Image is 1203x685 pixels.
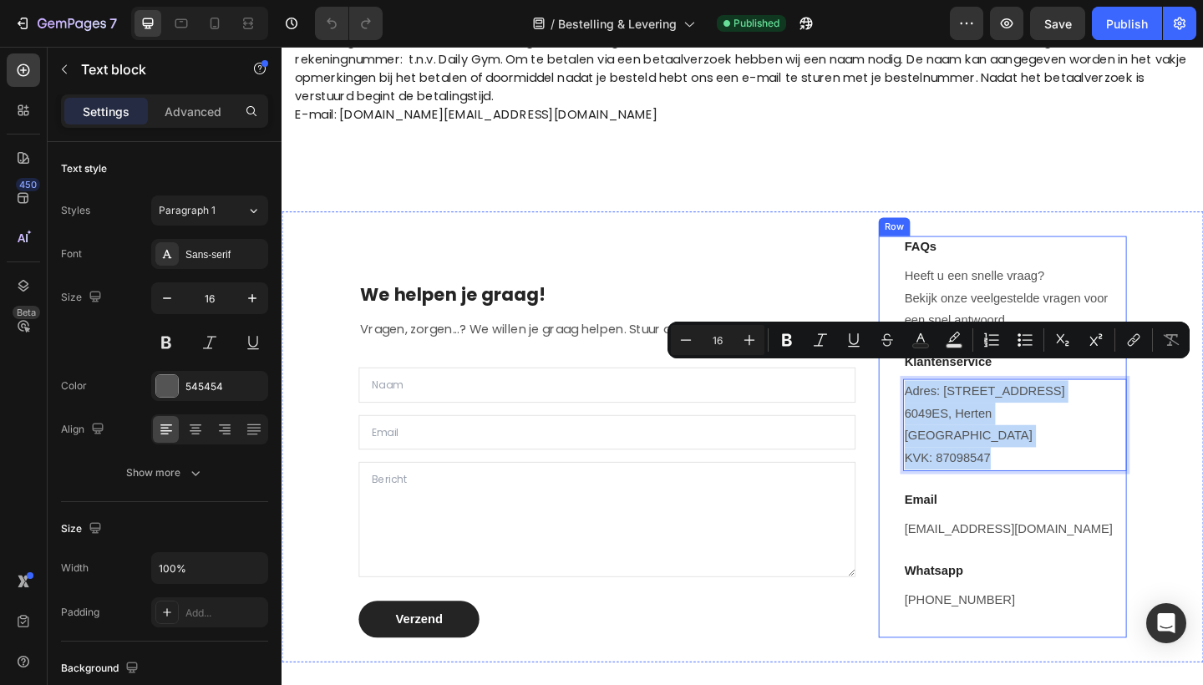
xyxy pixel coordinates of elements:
[1092,7,1162,40] button: Publish
[124,613,175,633] div: Verzend
[678,591,917,615] p: [PHONE_NUMBER]
[678,388,917,412] p: 6049ES, Herten
[126,464,204,481] div: Show more
[185,379,264,394] div: 545454
[84,256,624,285] h2: We helpen je graag!
[667,322,1190,358] div: Editor contextual toolbar
[61,518,105,540] div: Size
[551,15,555,33] span: /
[315,7,383,40] div: Undo/Redo
[61,605,99,620] div: Padding
[83,103,129,120] p: Settings
[165,103,221,120] p: Advanced
[61,561,89,576] div: Width
[84,401,624,439] input: Email
[676,559,919,582] h3: Whatsapp
[13,306,40,319] div: Beta
[678,208,917,228] p: FAQs
[558,15,677,33] span: Bestelling & Levering
[678,363,917,388] p: Adres: [STREET_ADDRESS]
[1106,15,1148,33] div: Publish
[652,189,680,204] div: Row
[159,203,216,218] span: Paragraph 1
[676,362,919,461] div: Rich Text Editor. Editing area: main
[84,603,215,643] button: Verzend
[678,238,917,262] p: Heeft u een snelle vraag?
[61,419,108,441] div: Align
[678,262,917,311] p: Bekijk onze veelgestelde vragen voor een snel antwoord.
[733,16,779,31] span: Published
[84,349,624,388] input: Naam
[16,178,40,191] div: 450
[185,606,264,621] div: Add...
[109,13,117,33] p: 7
[185,247,264,262] div: Sans-serif
[676,332,919,355] h3: Klantenservice
[61,203,90,218] div: Styles
[81,59,223,79] p: Text block
[678,436,917,460] p: KVK: 87098547
[61,246,82,261] div: Font
[151,195,268,226] button: Paragraph 1
[152,553,267,583] input: Auto
[676,482,919,505] h3: Email
[282,47,1203,685] iframe: Design area
[14,64,988,84] p: E-mail: [DOMAIN_NAME][EMAIL_ADDRESS][DOMAIN_NAME]
[61,657,142,680] div: Background
[61,458,268,488] button: Show more
[1044,17,1072,31] span: Save
[61,378,87,393] div: Color
[1146,603,1186,643] div: Open Intercom Messenger
[678,514,917,538] p: [EMAIL_ADDRESS][DOMAIN_NAME]
[7,7,124,40] button: 7
[61,161,107,176] div: Text style
[1030,7,1085,40] button: Save
[61,287,105,309] div: Size
[678,412,917,436] p: [GEOGRAPHIC_DATA]
[85,297,622,321] p: Vragen, zorgen...? We willen je graag helpen. Stuur ons hieronder een bericht.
